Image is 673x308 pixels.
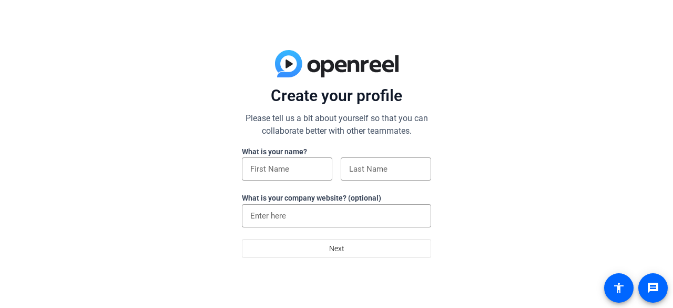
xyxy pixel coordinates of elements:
[242,86,431,106] p: Create your profile
[242,112,431,137] p: Please tell us a bit about yourself so that you can collaborate better with other teammates.
[242,147,307,156] label: What is your name?
[250,163,324,175] input: First Name
[647,282,659,294] mat-icon: message
[250,210,423,222] input: Enter here
[242,239,431,258] button: Next
[242,194,381,202] label: What is your company website? (optional)
[329,239,344,259] span: Next
[349,163,423,175] input: Last Name
[275,50,399,77] img: blue-gradient.svg
[613,282,625,294] mat-icon: accessibility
